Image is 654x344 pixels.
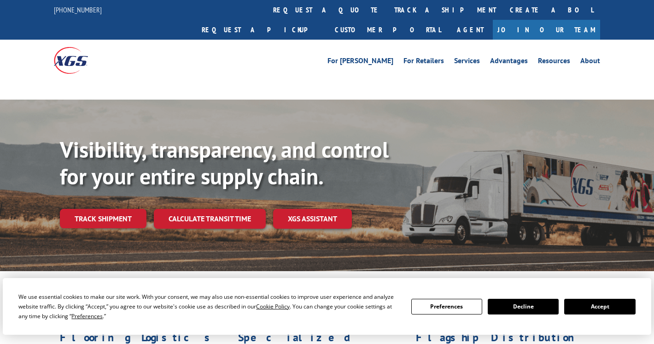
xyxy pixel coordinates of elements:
a: Calculate transit time [154,209,266,229]
a: For Retailers [403,57,444,67]
button: Accept [564,299,635,314]
a: Join Our Team [493,20,600,40]
span: Preferences [71,312,103,320]
a: Customer Portal [328,20,448,40]
div: Cookie Consent Prompt [3,278,651,335]
span: Cookie Policy [256,302,290,310]
a: About [580,57,600,67]
a: Track shipment [60,209,146,228]
a: Request a pickup [195,20,328,40]
a: Agent [448,20,493,40]
div: We use essential cookies to make our site work. With your consent, we may also use non-essential ... [18,292,400,321]
b: Visibility, transparency, and control for your entire supply chain. [60,135,389,190]
button: Preferences [411,299,482,314]
a: [PHONE_NUMBER] [54,5,102,14]
a: Resources [538,57,570,67]
a: XGS ASSISTANT [273,209,352,229]
a: Services [454,57,480,67]
button: Decline [488,299,559,314]
a: For [PERSON_NAME] [327,57,393,67]
a: Advantages [490,57,528,67]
